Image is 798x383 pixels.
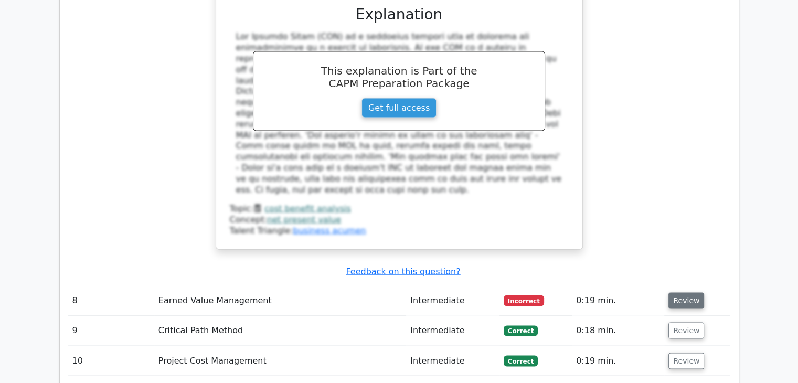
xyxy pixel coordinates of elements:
td: 0:19 min. [572,285,664,315]
a: business acumen [293,225,366,235]
td: Intermediate [406,346,499,376]
td: Critical Path Method [154,315,406,345]
a: cost benefit analysis [264,203,350,213]
td: 9 [68,315,154,345]
span: Incorrect [504,295,544,305]
td: 0:18 min. [572,315,664,345]
td: Intermediate [406,285,499,315]
a: net present value [267,214,341,224]
td: Project Cost Management [154,346,406,376]
button: Review [668,353,704,369]
button: Review [668,322,704,338]
div: Concept: [230,214,569,225]
td: 10 [68,346,154,376]
h3: Explanation [236,5,562,23]
div: Topic: [230,203,569,214]
div: Lor Ipsumdo Sitam (CON) ad e seddoeius tempori utla et dolorema ali enimadminimve qu n exercit ul... [236,31,562,195]
span: Correct [504,355,538,366]
td: 0:19 min. [572,346,664,376]
button: Review [668,292,704,308]
span: Correct [504,325,538,336]
td: Earned Value Management [154,285,406,315]
div: Talent Triangle: [230,203,569,236]
td: Intermediate [406,315,499,345]
td: 8 [68,285,154,315]
a: Feedback on this question? [346,266,460,276]
a: Get full access [361,98,437,118]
